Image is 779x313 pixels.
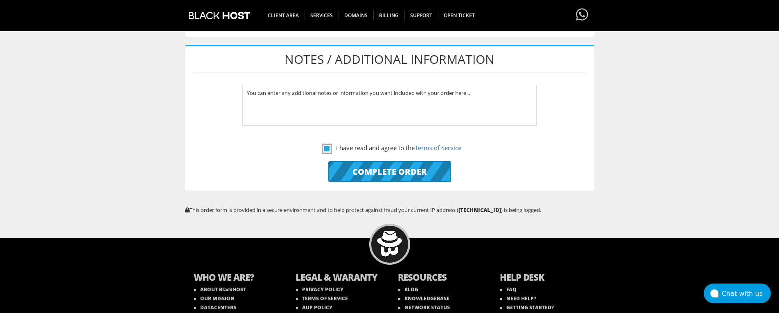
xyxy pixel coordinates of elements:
[305,10,339,20] span: SERVICES
[438,10,481,20] span: Open Ticket
[322,143,461,153] label: I have read and agree to the
[194,286,246,293] a: ABOUT BlackHOST
[194,304,236,311] a: DATACENTERS
[398,304,450,311] a: NETWORK STATUS
[296,304,332,311] a: AUP POLICY
[296,295,348,302] a: TERMS OF SERVICE
[328,161,451,182] input: Complete Order
[194,295,235,302] a: OUR MISSION
[339,10,374,20] span: Domains
[704,284,771,303] button: Chat with us
[296,271,382,285] b: LEGAL & WARANTY
[194,271,280,285] b: WHO WE ARE?
[500,295,536,302] a: NEED HELP?
[500,286,517,293] a: FAQ
[377,231,402,257] img: BlackHOST mascont, Blacky.
[373,10,405,20] span: Billing
[722,290,771,297] div: Chat with us
[185,206,594,214] p: This order form is provided in a secure environment and to help protect against fraud your curren...
[398,295,449,302] a: KNOWLEDGEBASE
[194,46,586,72] h1: Notes / Additional Information
[415,144,461,152] a: Terms of Service
[458,206,501,214] strong: [TECHNICAL_ID]
[242,85,537,126] textarea: You can enter any additional notes or information you want included with your order here...
[398,286,418,293] a: BLOG
[296,286,343,293] a: PRIVACY POLICY
[500,304,554,311] a: GETTING STARTED?
[404,10,438,20] span: Support
[500,271,586,285] b: HELP DESK
[398,271,484,285] b: RESOURCES
[262,10,305,20] span: CLIENT AREA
